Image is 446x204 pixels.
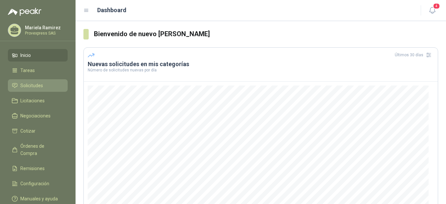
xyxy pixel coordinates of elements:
[25,25,66,30] p: Mariela Ramirez
[426,5,438,16] button: 4
[8,8,41,16] img: Logo peakr
[20,97,45,104] span: Licitaciones
[20,180,49,187] span: Configuración
[20,195,58,202] span: Manuales y ayuda
[395,50,434,60] div: Últimos 30 días
[88,60,434,68] h3: Nuevas solicitudes en mis categorías
[8,64,68,77] a: Tareas
[8,140,68,160] a: Órdenes de Compra
[20,165,45,172] span: Remisiones
[88,68,434,72] p: Número de solicitudes nuevas por día
[20,127,35,135] span: Cotizar
[20,82,43,89] span: Solicitudes
[8,125,68,137] a: Cotizar
[97,6,126,15] h1: Dashboard
[8,177,68,190] a: Configuración
[8,49,68,62] a: Inicio
[20,52,31,59] span: Inicio
[8,110,68,122] a: Negociaciones
[20,67,35,74] span: Tareas
[94,29,438,39] h3: Bienvenido de nuevo [PERSON_NAME]
[20,112,51,119] span: Negociaciones
[8,94,68,107] a: Licitaciones
[433,3,440,9] span: 4
[25,31,66,35] p: Provexpress SAS
[8,79,68,92] a: Solicitudes
[20,142,61,157] span: Órdenes de Compra
[8,162,68,175] a: Remisiones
